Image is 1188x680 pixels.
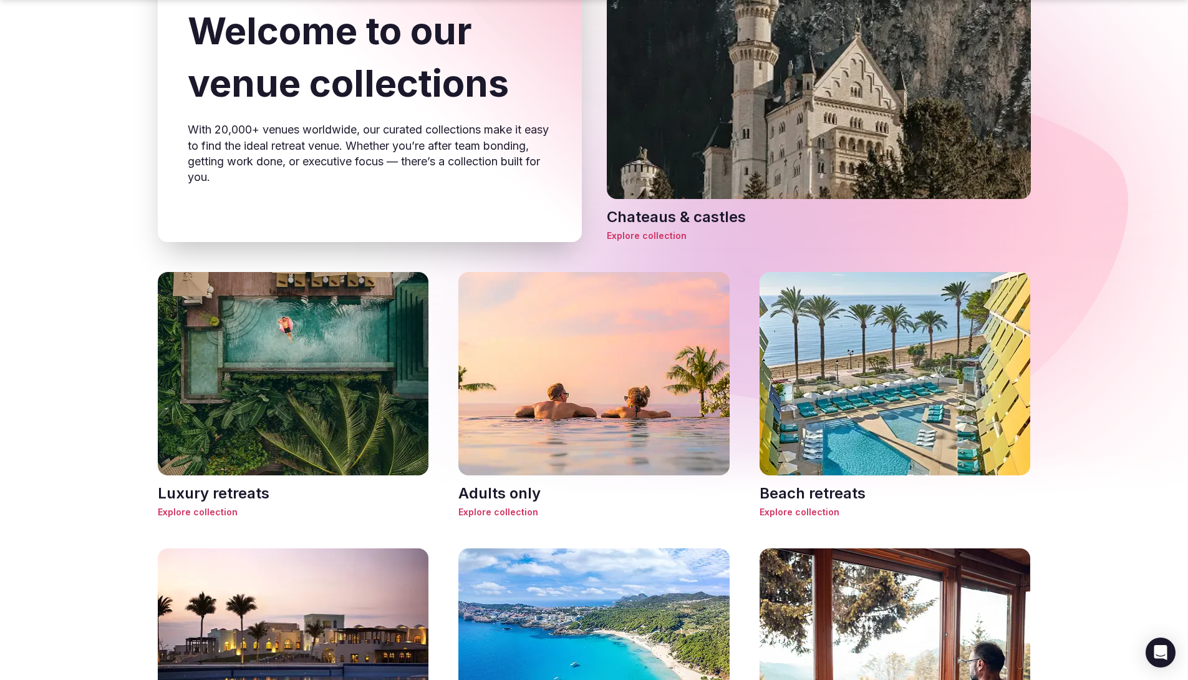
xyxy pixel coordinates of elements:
[760,272,1031,475] img: Beach retreats
[607,230,1031,242] span: Explore collection
[458,272,730,518] a: Adults onlyAdults onlyExplore collection
[158,272,429,475] img: Luxury retreats
[607,206,1031,228] h3: Chateaus & castles
[1146,638,1176,668] div: Open Intercom Messenger
[760,483,1031,504] h3: Beach retreats
[458,483,730,504] h3: Adults only
[158,483,429,504] h3: Luxury retreats
[188,4,552,109] h1: Welcome to our venue collections
[158,272,429,518] a: Luxury retreatsLuxury retreatsExplore collection
[158,506,429,518] span: Explore collection
[188,122,552,185] p: With 20,000+ venues worldwide, our curated collections make it easy to find the ideal retreat ven...
[458,272,730,475] img: Adults only
[760,506,1031,518] span: Explore collection
[760,272,1031,518] a: Beach retreatsBeach retreatsExplore collection
[458,506,730,518] span: Explore collection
